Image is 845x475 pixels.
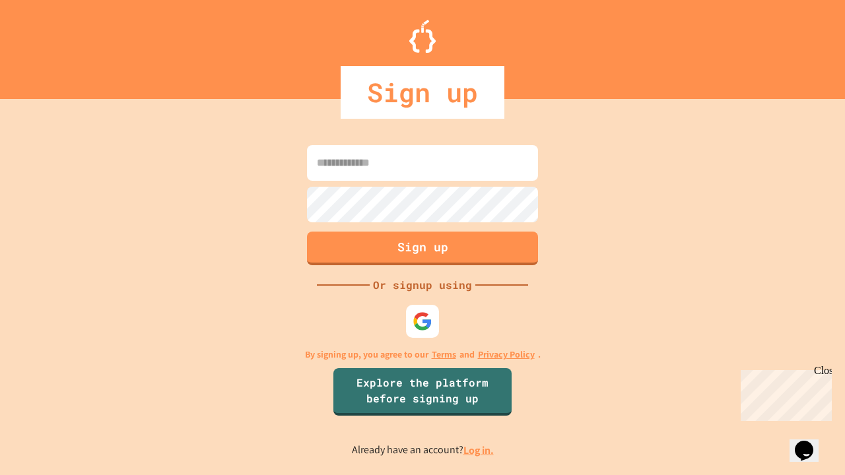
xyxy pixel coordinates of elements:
[307,232,538,265] button: Sign up
[463,443,494,457] a: Log in.
[409,20,436,53] img: Logo.svg
[305,348,541,362] p: By signing up, you agree to our and .
[352,442,494,459] p: Already have an account?
[5,5,91,84] div: Chat with us now!Close
[432,348,456,362] a: Terms
[478,348,535,362] a: Privacy Policy
[790,422,832,462] iframe: chat widget
[413,311,432,331] img: google-icon.svg
[341,66,504,119] div: Sign up
[333,368,512,416] a: Explore the platform before signing up
[735,365,832,421] iframe: chat widget
[370,277,475,293] div: Or signup using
